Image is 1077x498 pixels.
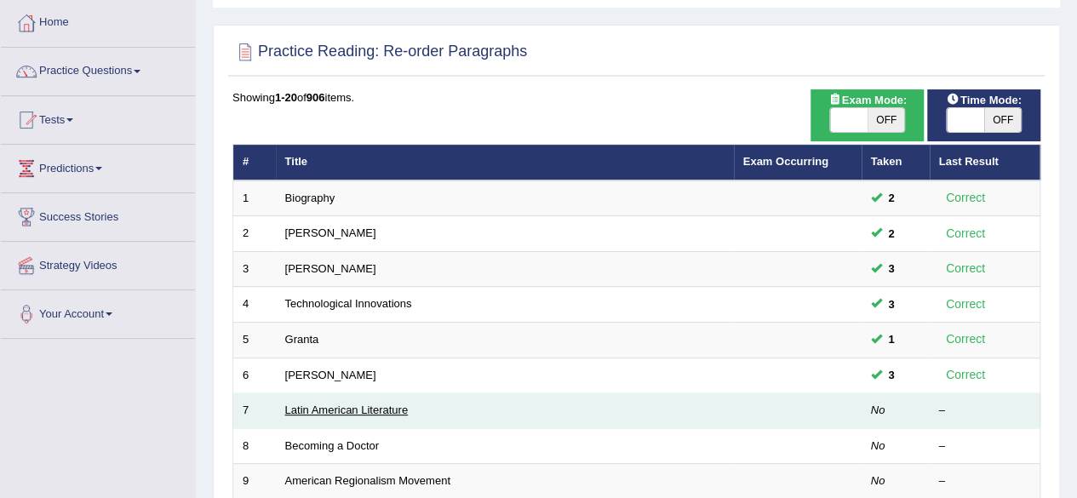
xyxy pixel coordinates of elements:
[285,439,380,452] a: Becoming a Doctor
[233,393,276,429] td: 7
[939,438,1031,455] div: –
[233,216,276,252] td: 2
[285,226,376,239] a: [PERSON_NAME]
[1,145,195,187] a: Predictions
[306,91,325,104] b: 906
[232,89,1040,106] div: Showing of items.
[939,259,993,278] div: Correct
[233,323,276,358] td: 5
[882,330,902,348] span: You can still take this question
[822,91,914,109] span: Exam Mode:
[233,145,276,180] th: #
[939,329,993,349] div: Correct
[1,193,195,236] a: Success Stories
[939,403,1031,419] div: –
[276,145,734,180] th: Title
[939,295,993,314] div: Correct
[285,262,376,275] a: [PERSON_NAME]
[939,365,993,385] div: Correct
[871,439,885,452] em: No
[939,473,1031,489] div: –
[939,224,993,243] div: Correct
[984,108,1022,132] span: OFF
[882,295,902,313] span: You can still take this question
[233,287,276,323] td: 4
[862,145,930,180] th: Taken
[233,251,276,287] td: 3
[743,155,828,168] a: Exam Occurring
[285,192,335,204] a: Biography
[871,404,885,416] em: No
[285,369,376,381] a: [PERSON_NAME]
[940,91,1028,109] span: Time Mode:
[1,96,195,139] a: Tests
[233,180,276,216] td: 1
[882,189,902,207] span: You can still take this question
[285,333,319,346] a: Granta
[285,404,409,416] a: Latin American Literature
[939,188,993,208] div: Correct
[1,290,195,333] a: Your Account
[285,474,450,487] a: American Regionalism Movement
[811,89,924,141] div: Show exams occurring in exams
[871,474,885,487] em: No
[285,297,412,310] a: Technological Innovations
[1,48,195,90] a: Practice Questions
[882,260,902,278] span: You can still take this question
[868,108,905,132] span: OFF
[233,358,276,393] td: 6
[232,39,527,65] h2: Practice Reading: Re-order Paragraphs
[930,145,1040,180] th: Last Result
[233,428,276,464] td: 8
[882,225,902,243] span: You can still take this question
[1,242,195,284] a: Strategy Videos
[882,366,902,384] span: You can still take this question
[275,91,297,104] b: 1-20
